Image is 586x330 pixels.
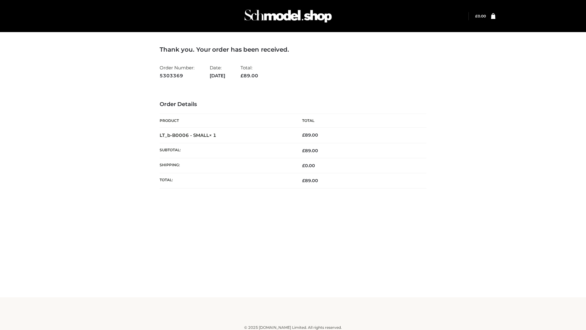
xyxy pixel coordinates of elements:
strong: LT_b-B0006 - SMALL [160,132,216,138]
h3: Thank you. Your order has been received. [160,46,426,53]
li: Order Number: [160,62,194,81]
li: Date: [210,62,225,81]
span: £ [302,148,305,153]
strong: [DATE] [210,72,225,80]
span: £ [302,178,305,183]
bdi: 0.00 [302,163,315,168]
th: Subtotal: [160,143,293,158]
th: Total: [160,173,293,188]
th: Product [160,114,293,128]
span: £ [302,132,305,138]
span: 89.00 [302,178,318,183]
span: £ [302,163,305,168]
span: 89.00 [241,73,258,79]
span: 89.00 [302,148,318,153]
strong: 5303369 [160,72,194,80]
img: Schmodel Admin 964 [242,4,334,28]
a: £0.00 [475,14,486,18]
bdi: 0.00 [475,14,486,18]
th: Total [293,114,426,128]
h3: Order Details [160,101,426,108]
th: Shipping: [160,158,293,173]
li: Total: [241,62,258,81]
bdi: 89.00 [302,132,318,138]
span: £ [241,73,244,79]
span: £ [475,14,478,18]
strong: × 1 [209,132,216,138]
